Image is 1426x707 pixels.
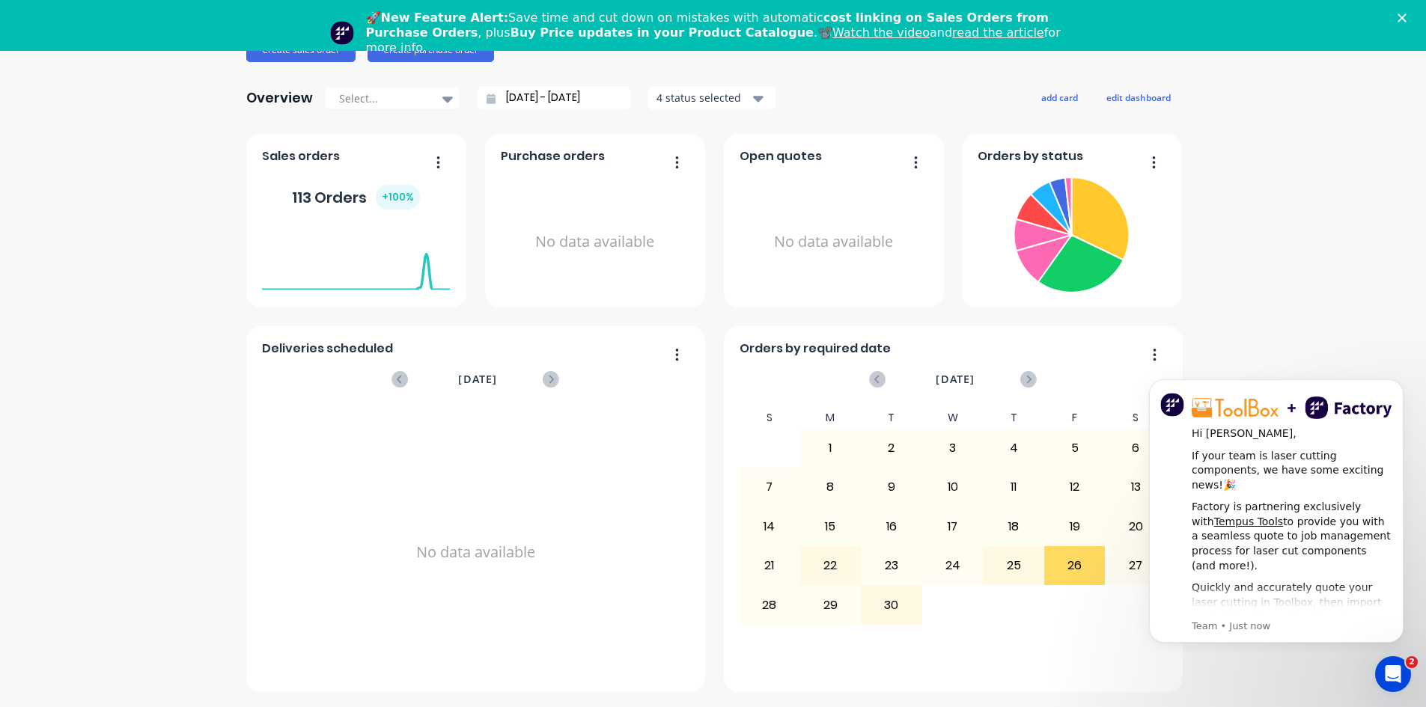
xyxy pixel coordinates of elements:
[801,429,861,467] div: 1
[801,508,861,545] div: 15
[292,185,420,209] div: 113 Orders
[656,90,751,105] div: 4 status selected
[1045,468,1105,506] div: 12
[862,429,921,467] div: 2
[800,407,862,429] div: M
[1105,407,1166,429] div: S
[984,547,1043,584] div: 25
[511,25,814,40] b: Buy Price updates in your Product Catalogue
[1045,508,1105,545] div: 19
[740,586,799,623] div: 28
[952,25,1044,40] a: read the article
[1106,508,1166,545] div: 20
[381,10,509,25] b: New Feature Alert:
[832,25,930,40] a: Watch the video
[740,340,891,358] span: Orders by required date
[861,407,922,429] div: T
[740,171,927,313] div: No data available
[1106,429,1166,467] div: 6
[923,429,983,467] div: 3
[740,547,799,584] div: 21
[984,429,1043,467] div: 4
[983,407,1044,429] div: T
[862,586,921,623] div: 30
[739,407,800,429] div: S
[376,185,420,209] div: + 100 %
[262,147,340,165] span: Sales orders
[262,407,689,697] div: No data available
[648,87,776,109] button: 4 status selected
[740,147,822,165] span: Open quotes
[501,171,689,313] div: No data available
[1398,13,1413,22] div: Close
[1106,547,1166,584] div: 27
[1097,88,1180,107] button: edit dashboard
[65,215,266,288] div: Quickly and accurately quote your laser cutting in Toolbox, then import quoted line items directl...
[246,83,313,113] div: Overview
[984,508,1043,545] div: 18
[65,254,266,267] p: Message from Team, sent Just now
[1045,429,1105,467] div: 5
[923,508,983,545] div: 17
[923,468,983,506] div: 10
[1106,468,1166,506] div: 13
[366,10,1073,55] div: 🚀 Save time and cut down on mistakes with automatic , plus .📽️ and for more info.
[1044,407,1106,429] div: F
[922,407,984,429] div: W
[862,547,921,584] div: 23
[501,147,605,165] span: Purchase orders
[1375,656,1411,692] iframe: Intercom live chat
[923,547,983,584] div: 24
[862,508,921,545] div: 16
[984,468,1043,506] div: 11
[1045,547,1105,584] div: 26
[366,10,1049,40] b: cost linking on Sales Orders from Purchase Orders
[1127,366,1426,652] iframe: Intercom notifications message
[740,468,799,506] div: 7
[740,508,799,545] div: 14
[801,586,861,623] div: 29
[978,147,1083,165] span: Orders by status
[862,468,921,506] div: 9
[330,21,354,45] img: Profile image for Team
[936,371,975,388] span: [DATE]
[458,371,497,388] span: [DATE]
[1406,656,1418,668] span: 2
[1032,88,1088,107] button: add card
[801,468,861,506] div: 8
[801,547,861,584] div: 22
